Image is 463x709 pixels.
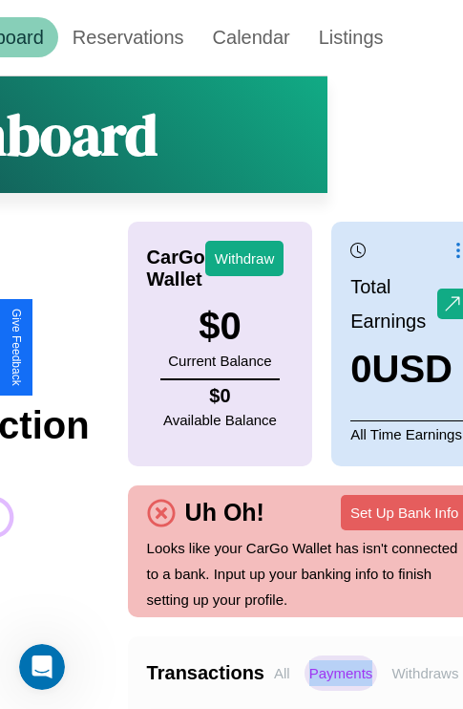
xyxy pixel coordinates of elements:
a: Calendar [199,17,305,57]
iframe: Intercom live chat [19,644,65,690]
p: Total Earnings [350,269,437,338]
button: Withdraw [205,241,284,276]
h4: CarGo Wallet [147,247,205,290]
a: Reservations [58,17,199,57]
div: Give Feedback [10,309,23,386]
h3: $ 0 [168,305,271,348]
h4: Uh Oh! [176,499,274,526]
p: Available Balance [163,407,277,433]
p: Current Balance [168,348,271,374]
h4: $ 0 [163,385,277,407]
p: Withdraws [387,655,463,691]
h4: Transactions [147,662,264,684]
p: All [269,655,295,691]
a: Listings [305,17,398,57]
p: Payments [305,655,378,691]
